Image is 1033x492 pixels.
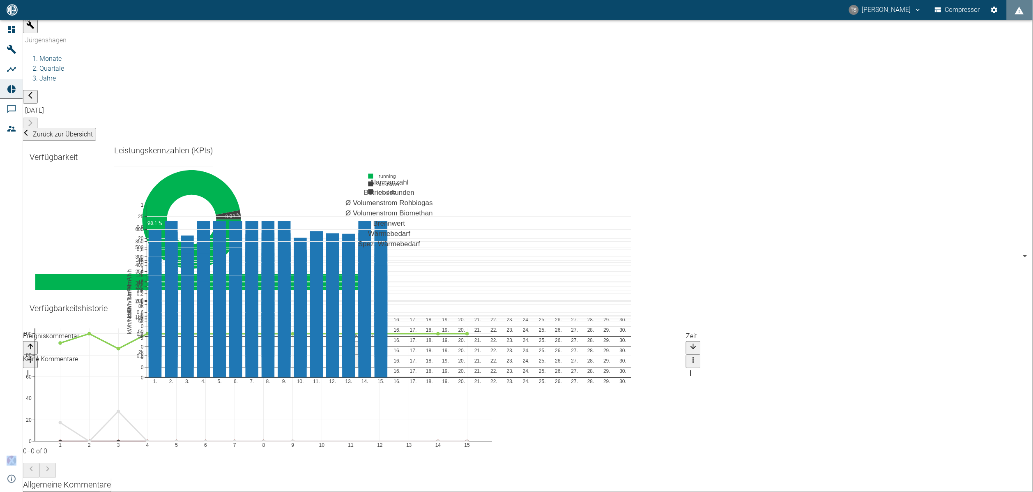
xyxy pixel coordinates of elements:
[686,355,701,368] button: Menu
[30,302,108,315] div: Verfügbarkeitshistorie
[7,456,16,466] img: Xplore Logo
[39,74,1033,83] li: Jahre
[30,150,108,164] div: Verfügbarkeit
[33,130,93,138] span: Zurück zur Übersicht
[20,128,96,141] button: Zurück zur Übersicht
[23,90,38,104] button: arrow-back
[987,2,1002,17] button: Einstellungen
[23,354,1017,364] div: Keine Kommentare
[23,331,354,341] div: Ereigniskommentar
[6,4,18,15] img: logo
[686,341,701,355] button: Sort
[933,2,982,17] button: Compressor
[686,331,1017,354] div: Zeit
[23,118,38,131] button: arrow-forward
[686,331,1017,341] div: Zeit
[39,463,56,478] button: Zur nächsten Seite
[114,144,213,157] div: Leistungskennzahlen (KPIs)
[23,331,354,354] div: Ereigniskommentar
[23,463,39,478] button: Zur vorherigen Seite
[23,446,1017,456] p: 0–0 of 0
[39,64,1033,74] li: Quartale
[23,341,38,355] button: Sort
[39,54,1033,64] li: Monate
[848,2,923,17] button: timo.streitbuerger@arcanum-energy.de
[23,478,111,491] div: Allgemeine Kommentare
[849,5,859,15] div: TS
